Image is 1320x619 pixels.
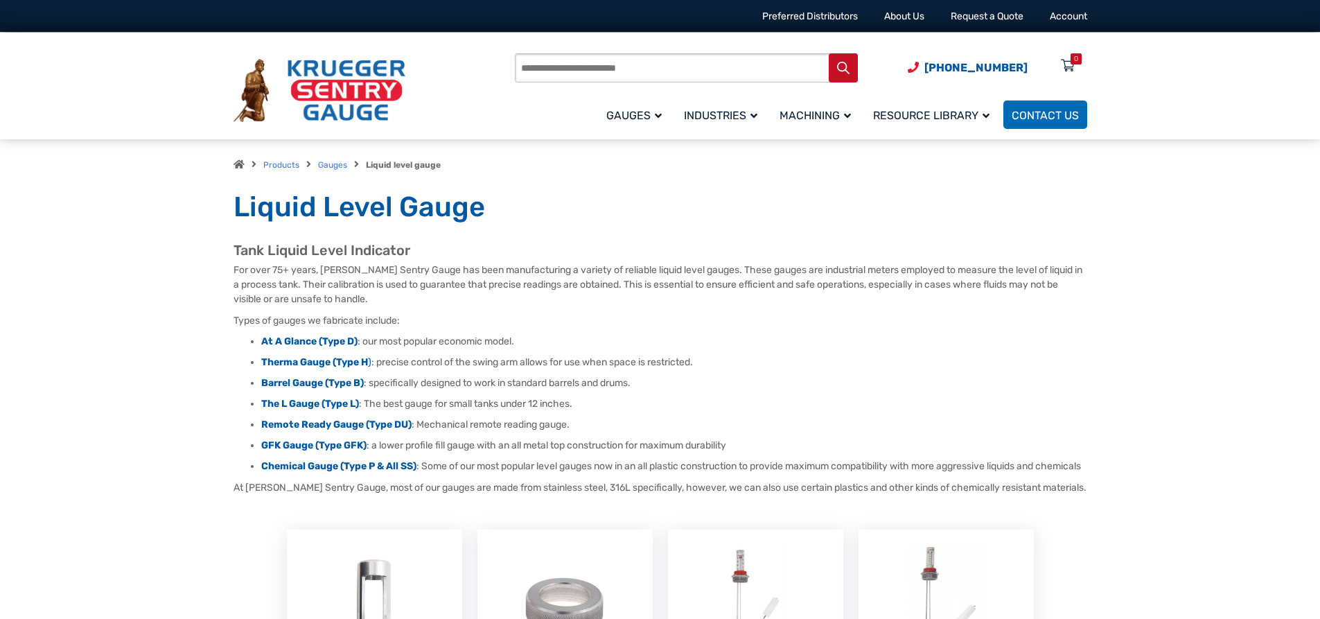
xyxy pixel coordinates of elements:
[261,377,364,389] a: Barrel Gauge (Type B)
[261,439,1087,453] li: : a lower profile fill gauge with an all metal top construction for maximum durability
[234,242,1087,259] h2: Tank Liquid Level Indicator
[780,109,851,122] span: Machining
[261,419,412,430] a: Remote Ready Gauge (Type DU)
[676,98,771,131] a: Industries
[263,160,299,170] a: Products
[234,263,1087,306] p: For over 75+ years, [PERSON_NAME] Sentry Gauge has been manufacturing a variety of reliable liqui...
[771,98,865,131] a: Machining
[261,397,1087,411] li: : The best gauge for small tanks under 12 inches.
[873,109,989,122] span: Resource Library
[865,98,1003,131] a: Resource Library
[234,59,405,123] img: Krueger Sentry Gauge
[261,335,358,347] a: At A Glance (Type D)
[884,10,924,22] a: About Us
[924,61,1028,74] span: [PHONE_NUMBER]
[1074,53,1078,64] div: 0
[598,98,676,131] a: Gauges
[261,418,1087,432] li: : Mechanical remote reading gauge.
[951,10,1023,22] a: Request a Quote
[261,439,367,451] a: GFK Gauge (Type GFK)
[908,59,1028,76] a: Phone Number (920) 434-8860
[1012,109,1079,122] span: Contact Us
[261,356,371,368] a: Therma Gauge (Type H)
[606,109,662,122] span: Gauges
[261,398,359,410] a: The L Gauge (Type L)
[684,109,757,122] span: Industries
[366,160,441,170] strong: Liquid level gauge
[234,313,1087,328] p: Types of gauges we fabricate include:
[234,190,1087,225] h1: Liquid Level Gauge
[261,356,368,368] strong: Therma Gauge (Type H
[261,356,1087,369] li: : precise control of the swing arm allows for use when space is restricted.
[1003,101,1087,129] a: Contact Us
[261,460,1087,473] li: : Some of our most popular level gauges now in an all plastic construction to provide maximum com...
[261,376,1087,390] li: : specifically designed to work in standard barrels and drums.
[762,10,858,22] a: Preferred Distributors
[234,480,1087,495] p: At [PERSON_NAME] Sentry Gauge, most of our gauges are made from stainless steel, 316L specificall...
[318,160,347,170] a: Gauges
[1050,10,1087,22] a: Account
[261,460,416,472] a: Chemical Gauge (Type P & All SS)
[261,335,1087,349] li: : our most popular economic model.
